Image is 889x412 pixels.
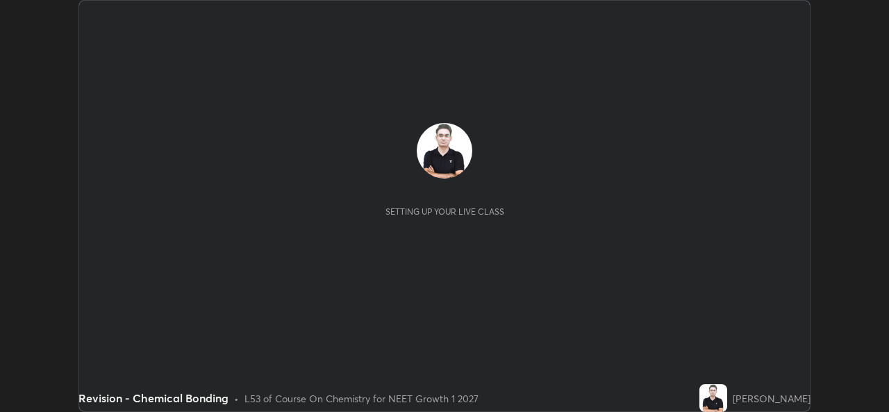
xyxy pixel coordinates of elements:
img: 07289581f5164c24b1d22cb8169adb0f.jpg [417,123,472,179]
div: Revision - Chemical Bonding [78,390,229,406]
div: Setting up your live class [385,206,504,217]
div: [PERSON_NAME] [733,391,811,406]
div: L53 of Course On Chemistry for NEET Growth 1 2027 [244,391,479,406]
img: 07289581f5164c24b1d22cb8169adb0f.jpg [699,384,727,412]
div: • [234,391,239,406]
